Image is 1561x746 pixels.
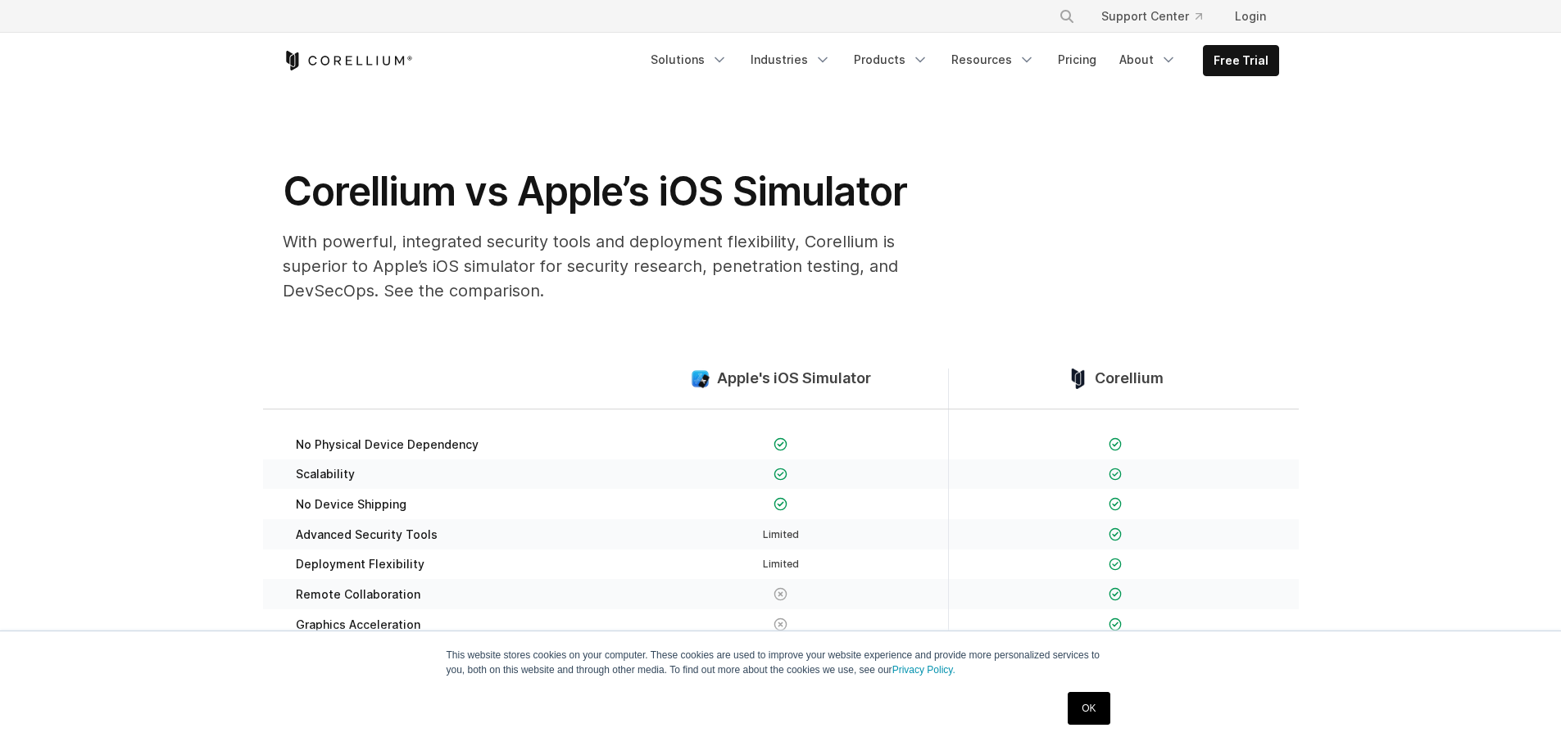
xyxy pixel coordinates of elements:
[641,45,1279,76] div: Navigation Menu
[641,45,737,75] a: Solutions
[763,528,799,540] span: Limited
[774,437,787,451] img: Checkmark
[741,45,841,75] a: Industries
[296,497,406,512] span: No Device Shipping
[1109,558,1123,572] img: Checkmark
[296,437,479,452] span: No Physical Device Dependency
[1109,437,1123,451] img: Checkmark
[1068,692,1109,725] a: OK
[296,467,355,482] span: Scalability
[774,617,787,631] img: X
[1052,2,1082,31] button: Search
[1222,2,1279,31] a: Login
[296,557,424,572] span: Deployment Flexibility
[1088,2,1215,31] a: Support Center
[717,369,871,388] span: Apple's iOS Simulator
[283,51,413,70] a: Corellium Home
[892,664,955,676] a: Privacy Policy.
[763,558,799,570] span: Limited
[844,45,938,75] a: Products
[774,497,787,511] img: Checkmark
[690,368,710,389] img: compare_ios-simulator--large
[1048,45,1106,75] a: Pricing
[1109,497,1123,511] img: Checkmark
[1109,45,1187,75] a: About
[296,617,420,632] span: Graphics Acceleration
[283,229,938,303] p: With powerful, integrated security tools and deployment flexibility, Corellium is superior to App...
[942,45,1045,75] a: Resources
[1204,46,1278,75] a: Free Trial
[296,527,438,542] span: Advanced Security Tools
[774,468,787,482] img: Checkmark
[1039,2,1279,31] div: Navigation Menu
[1109,617,1123,631] img: Checkmark
[447,648,1115,677] p: This website stores cookies on your computer. These cookies are used to improve your website expe...
[1109,527,1123,541] img: Checkmark
[1095,369,1164,388] span: Corellium
[283,167,938,216] h1: Corellium vs Apple’s iOS Simulator
[296,587,420,602] span: Remote Collaboration
[1109,468,1123,482] img: Checkmark
[1109,587,1123,601] img: Checkmark
[774,587,787,601] img: X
